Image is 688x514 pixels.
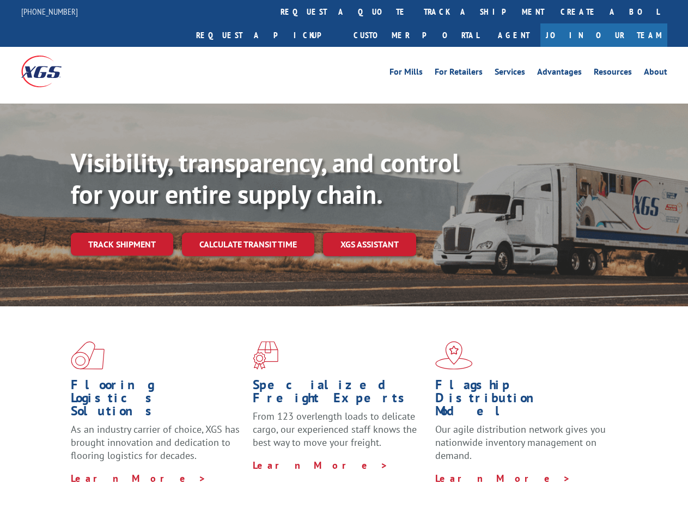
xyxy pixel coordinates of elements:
[435,423,606,462] span: Our agile distribution network gives you nationwide inventory management on demand.
[71,233,173,256] a: Track shipment
[71,472,206,485] a: Learn More >
[435,68,483,80] a: For Retailers
[540,23,667,47] a: Join Our Team
[71,341,105,370] img: xgs-icon-total-supply-chain-intelligence-red
[253,378,427,410] h1: Specialized Freight Experts
[644,68,667,80] a: About
[487,23,540,47] a: Agent
[182,233,314,256] a: Calculate transit time
[537,68,582,80] a: Advantages
[71,146,460,211] b: Visibility, transparency, and control for your entire supply chain.
[389,68,423,80] a: For Mills
[435,341,473,370] img: xgs-icon-flagship-distribution-model-red
[21,6,78,17] a: [PHONE_NUMBER]
[323,233,416,256] a: XGS ASSISTANT
[188,23,345,47] a: Request a pickup
[345,23,487,47] a: Customer Portal
[71,423,240,462] span: As an industry carrier of choice, XGS has brought innovation and dedication to flooring logistics...
[253,410,427,458] p: From 123 overlength loads to delicate cargo, our experienced staff knows the best way to move you...
[253,341,278,370] img: xgs-icon-focused-on-flooring-red
[253,459,388,471] a: Learn More >
[495,68,525,80] a: Services
[71,378,245,423] h1: Flooring Logistics Solutions
[435,378,609,423] h1: Flagship Distribution Model
[435,472,571,485] a: Learn More >
[594,68,632,80] a: Resources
